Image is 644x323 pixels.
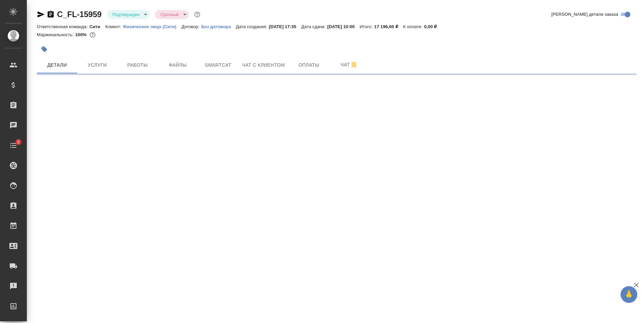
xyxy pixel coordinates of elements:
[350,61,358,69] svg: Отписаться
[403,24,424,29] p: К оплате:
[37,42,52,57] button: Добавить тэг
[37,10,45,18] button: Скопировать ссылку для ЯМессенджера
[333,61,365,69] span: Чат
[81,61,113,69] span: Услуги
[2,137,25,154] a: 2
[47,10,55,18] button: Скопировать ссылку
[37,32,75,37] p: Маржинальность:
[623,287,635,302] span: 🙏
[360,24,374,29] p: Итого:
[41,61,73,69] span: Детали
[193,10,202,19] button: Доп статусы указывают на важность/срочность заказа
[88,30,97,39] button: 0.00 RUB;
[374,24,403,29] p: 17 196,60 ₽
[162,61,194,69] span: Файлы
[181,24,201,29] p: Договор:
[13,139,23,145] span: 2
[75,32,88,37] p: 100%
[551,11,618,18] span: [PERSON_NAME] детали заказа
[269,24,302,29] p: [DATE] 17:35
[107,10,150,19] div: Подтвержден
[301,24,327,29] p: Дата сдачи:
[123,23,181,29] a: Физическое лицо (Сити)
[201,23,236,29] a: Без договора
[293,61,325,69] span: Оплаты
[57,10,102,19] a: C_FL-15959
[327,24,360,29] p: [DATE] 10:00
[621,286,637,303] button: 🙏
[242,61,285,69] span: Чат с клиентом
[105,24,123,29] p: Клиент:
[110,12,142,17] button: Подтвержден
[201,24,236,29] p: Без договора
[158,12,180,17] button: Срочный
[123,24,181,29] p: Физическое лицо (Сити)
[202,61,234,69] span: Smartcat
[37,24,90,29] p: Ответственная команда:
[236,24,269,29] p: Дата создания:
[424,24,442,29] p: 0,00 ₽
[90,24,105,29] p: Сити
[121,61,154,69] span: Работы
[155,10,189,19] div: Подтвержден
